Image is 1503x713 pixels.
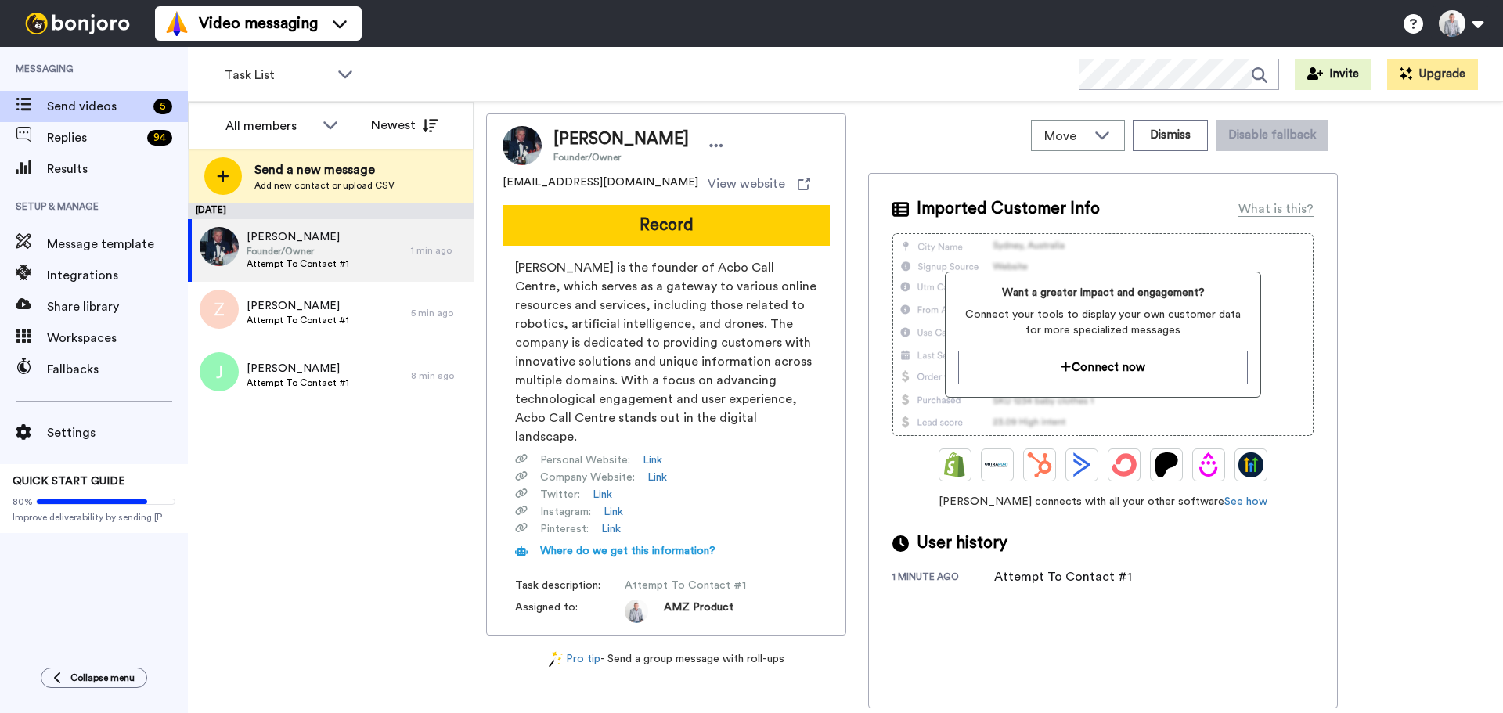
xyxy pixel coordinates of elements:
[540,452,630,468] span: Personal Website :
[486,651,846,668] div: - Send a group message with roll-ups
[503,175,698,193] span: [EMAIL_ADDRESS][DOMAIN_NAME]
[540,487,580,502] span: Twitter :
[503,126,542,165] img: Image of Henry Sapiecha
[958,285,1247,301] span: Want a greater impact and engagement?
[1196,452,1221,477] img: Drip
[503,205,830,246] button: Record
[917,531,1007,555] span: User history
[13,495,33,508] span: 80%
[515,578,625,593] span: Task description :
[247,245,349,257] span: Founder/Owner
[247,376,349,389] span: Attempt To Contact #1
[153,99,172,114] div: 5
[47,329,188,347] span: Workspaces
[515,600,625,623] span: Assigned to:
[199,13,318,34] span: Video messaging
[247,257,349,270] span: Attempt To Contact #1
[553,128,689,151] span: [PERSON_NAME]
[411,244,466,257] div: 1 min ago
[593,487,612,502] a: Link
[47,128,141,147] span: Replies
[41,668,147,688] button: Collapse menu
[1154,452,1179,477] img: Patreon
[515,258,817,446] span: [PERSON_NAME] is the founder of Acbo Call Centre, which serves as a gateway to various online res...
[625,578,773,593] span: Attempt To Contact #1
[708,175,810,193] a: View website
[1112,452,1137,477] img: ConvertKit
[359,110,449,141] button: Newest
[164,11,189,36] img: vm-color.svg
[917,197,1100,221] span: Imported Customer Info
[604,504,623,520] a: Link
[225,117,315,135] div: All members
[47,97,147,116] span: Send videos
[200,227,239,266] img: 1121d8d0-21e9-4824-918d-5240d7657d28.jpg
[47,360,188,379] span: Fallbacks
[147,130,172,146] div: 94
[540,470,635,485] span: Company Website :
[411,307,466,319] div: 5 min ago
[47,160,188,178] span: Results
[943,452,968,477] img: Shopify
[1044,127,1087,146] span: Move
[958,351,1247,384] button: Connect now
[1069,452,1094,477] img: ActiveCampaign
[664,600,733,623] span: AMZ Product
[1238,452,1263,477] img: GoHighLevel
[1238,200,1314,218] div: What is this?
[647,470,667,485] a: Link
[13,476,125,487] span: QUICK START GUIDE
[247,361,349,376] span: [PERSON_NAME]
[1295,59,1371,90] button: Invite
[549,651,600,668] a: Pro tip
[553,151,689,164] span: Founder/Owner
[225,66,330,85] span: Task List
[47,235,188,254] span: Message template
[958,307,1247,338] span: Connect your tools to display your own customer data for more specialized messages
[247,229,349,245] span: [PERSON_NAME]
[200,290,239,329] img: z.png
[47,423,188,442] span: Settings
[13,511,175,524] span: Improve deliverability by sending [PERSON_NAME]’s from your own email
[540,521,589,537] span: Pinterest :
[247,314,349,326] span: Attempt To Contact #1
[1224,496,1267,507] a: See how
[1387,59,1478,90] button: Upgrade
[188,203,474,219] div: [DATE]
[549,651,563,668] img: magic-wand.svg
[47,297,188,316] span: Share library
[540,546,715,556] span: Where do we get this information?
[47,266,188,285] span: Integrations
[601,521,621,537] a: Link
[254,179,395,192] span: Add new contact or upload CSV
[994,567,1132,586] div: Attempt To Contact #1
[1133,120,1208,151] button: Dismiss
[247,298,349,314] span: [PERSON_NAME]
[70,672,135,684] span: Collapse menu
[625,600,648,623] img: 0c7be819-cb90-4fe4-b844-3639e4b630b0-1684457197.jpg
[643,452,662,468] a: Link
[200,352,239,391] img: j.png
[540,504,591,520] span: Instagram :
[411,369,466,382] div: 8 min ago
[254,160,395,179] span: Send a new message
[985,452,1010,477] img: Ontraport
[1027,452,1052,477] img: Hubspot
[892,571,994,586] div: 1 minute ago
[892,494,1314,510] span: [PERSON_NAME] connects with all your other software
[1216,120,1328,151] button: Disable fallback
[19,13,136,34] img: bj-logo-header-white.svg
[708,175,785,193] span: View website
